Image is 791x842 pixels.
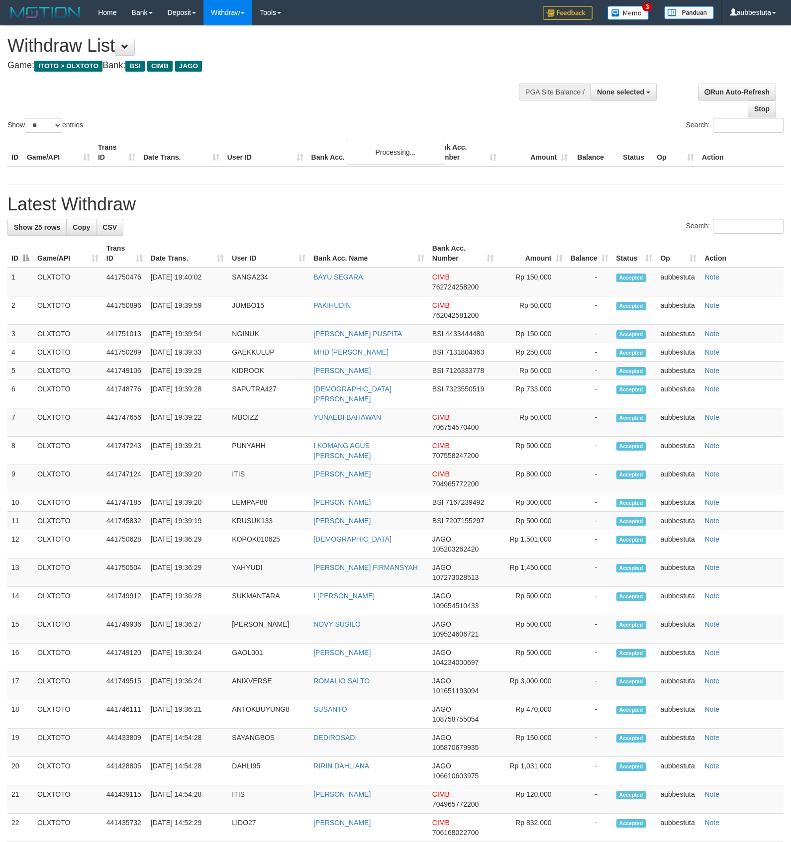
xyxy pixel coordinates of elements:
[432,311,479,319] span: Copy 762042581200 to clipboard
[432,452,479,460] span: Copy 707558247200 to clipboard
[497,362,567,380] td: Rp 50,000
[497,465,567,493] td: Rp 800,000
[432,649,451,656] span: JAGO
[102,362,147,380] td: 441749106
[686,118,784,133] label: Search:
[33,296,102,325] td: OLXTOTO
[567,672,612,700] td: -
[102,268,147,296] td: 441750476
[228,296,309,325] td: JUMBO15
[616,649,646,657] span: Accepted
[7,615,33,644] td: 15
[7,194,784,214] h1: Latest Withdraw
[228,672,309,700] td: ANIXVERSE
[519,84,591,100] div: PGA Site Balance /
[313,348,389,356] a: MHD [PERSON_NAME]
[704,819,719,827] a: Note
[653,138,698,167] th: Op
[175,61,202,72] span: JAGO
[139,138,223,167] th: Date Trans.
[704,367,719,374] a: Note
[313,301,351,309] a: PAKIHUDIN
[432,630,479,638] span: Copy 109524606721 to clipboard
[429,138,500,167] th: Bank Acc. Number
[313,620,361,628] a: NOVY SUSILO
[567,296,612,325] td: -
[7,493,33,512] td: 10
[7,530,33,559] td: 12
[656,615,700,644] td: aubbestuta
[445,330,484,338] span: Copy 4433444480 to clipboard
[94,138,139,167] th: Trans ID
[228,408,309,437] td: MBOIZZ
[432,367,444,374] span: BSI
[7,408,33,437] td: 7
[7,362,33,380] td: 5
[567,239,612,268] th: Balance: activate to sort column ascending
[102,493,147,512] td: 441747185
[704,498,719,506] a: Note
[102,512,147,530] td: 441745832
[497,380,567,408] td: Rp 733,000
[616,470,646,479] span: Accepted
[96,219,123,236] a: CSV
[432,592,451,600] span: JAGO
[7,465,33,493] td: 9
[432,330,444,338] span: BSI
[228,343,309,362] td: GAEKKULUP
[432,283,479,291] span: Copy 762724258200 to clipboard
[33,465,102,493] td: OLXTOTO
[616,367,646,375] span: Accepted
[616,499,646,507] span: Accepted
[704,413,719,421] a: Note
[33,437,102,465] td: OLXTOTO
[704,385,719,393] a: Note
[704,442,719,450] a: Note
[147,296,228,325] td: [DATE] 19:39:59
[14,223,60,231] span: Show 25 rows
[497,587,567,615] td: Rp 500,000
[7,512,33,530] td: 11
[432,442,450,450] span: CIMB
[313,470,371,478] a: [PERSON_NAME]
[432,423,479,431] span: Copy 706754570400 to clipboard
[567,465,612,493] td: -
[346,140,445,165] div: Processing...
[102,700,147,729] td: 441746111
[616,564,646,572] span: Accepted
[497,493,567,512] td: Rp 300,000
[704,762,719,770] a: Note
[228,325,309,343] td: NGINUK
[7,729,33,757] td: 19
[543,6,593,20] img: Feedback.jpg
[313,413,381,421] a: YUNAEDI BAHAWAN
[313,649,371,656] a: [PERSON_NAME]
[656,437,700,465] td: aubbestuta
[497,296,567,325] td: Rp 50,000
[656,408,700,437] td: aubbestuta
[7,343,33,362] td: 4
[497,615,567,644] td: Rp 500,000
[33,587,102,615] td: OLXTOTO
[147,408,228,437] td: [DATE] 19:39:22
[597,88,644,96] span: None selected
[656,362,700,380] td: aubbestuta
[147,268,228,296] td: [DATE] 19:40:02
[228,700,309,729] td: ANTOKBUYUNG8
[432,470,450,478] span: CIMB
[147,530,228,559] td: [DATE] 19:36:29
[23,138,94,167] th: Game/API
[432,677,451,685] span: JAGO
[497,239,567,268] th: Amount: activate to sort column ascending
[33,729,102,757] td: OLXTOTO
[432,413,450,421] span: CIMB
[147,672,228,700] td: [DATE] 19:36:24
[567,644,612,672] td: -
[7,380,33,408] td: 6
[704,705,719,713] a: Note
[572,138,619,167] th: Balance
[147,343,228,362] td: [DATE] 19:39:33
[228,493,309,512] td: LEMPAP88
[102,644,147,672] td: 441749120
[497,644,567,672] td: Rp 500,000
